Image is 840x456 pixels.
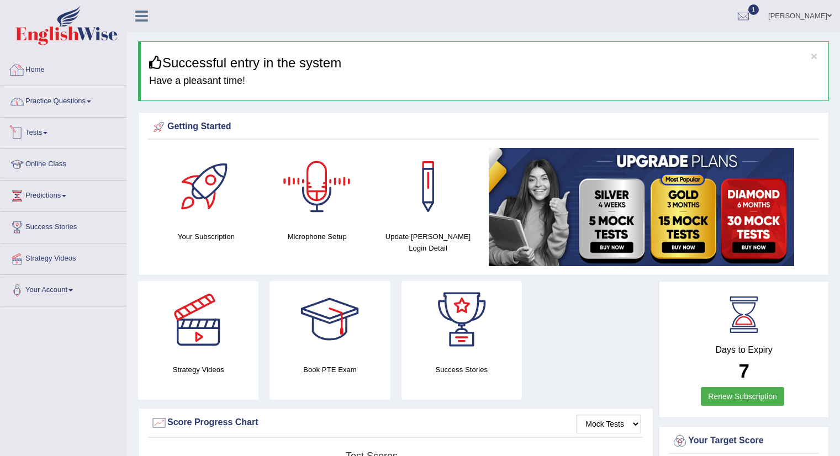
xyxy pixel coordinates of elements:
h4: Strategy Videos [138,364,258,375]
span: 1 [748,4,759,15]
a: Practice Questions [1,86,126,114]
a: Predictions [1,181,126,208]
h4: Microphone Setup [267,231,367,242]
h4: Book PTE Exam [270,364,390,375]
h4: Success Stories [401,364,522,375]
a: Success Stories [1,212,126,240]
a: Tests [1,118,126,145]
a: Your Account [1,275,126,303]
button: × [811,50,817,62]
a: Home [1,55,126,82]
div: Score Progress Chart [151,415,641,431]
a: Strategy Videos [1,243,126,271]
a: Online Class [1,149,126,177]
img: small5.jpg [489,148,794,266]
b: 7 [738,360,749,381]
h4: Days to Expiry [672,345,816,355]
div: Getting Started [151,119,816,135]
div: Your Target Score [672,433,816,449]
h3: Successful entry in the system [149,56,820,70]
h4: Have a pleasant time! [149,76,820,87]
a: Renew Subscription [701,387,784,406]
h4: Update [PERSON_NAME] Login Detail [378,231,478,254]
h4: Your Subscription [156,231,256,242]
